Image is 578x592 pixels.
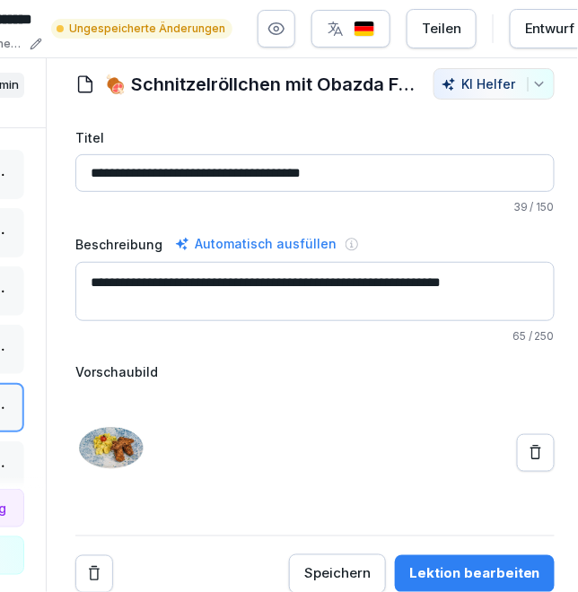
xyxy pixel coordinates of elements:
[512,329,526,343] span: 65
[442,76,547,91] div: KI Helfer
[75,128,555,147] label: Titel
[433,68,555,100] button: KI Helfer
[75,328,555,344] p: / 250
[75,235,162,254] label: Beschreibung
[104,71,416,98] h1: 🍖 Schnitzelröllchen mit Obazda Füllung
[304,564,371,584] div: Speichern
[171,233,340,255] div: Automatisch ausfüllen
[422,19,461,39] div: Teilen
[407,9,477,48] button: Teilen
[354,21,375,38] img: de.svg
[75,388,147,518] img: mo4a527dnmg1isifc7raohgp.png
[69,21,225,37] p: Ungespeicherte Änderungen
[75,362,555,381] label: Vorschaubild
[409,564,540,584] div: Lektion bearbeiten
[75,199,555,215] p: / 150
[513,200,528,213] span: 39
